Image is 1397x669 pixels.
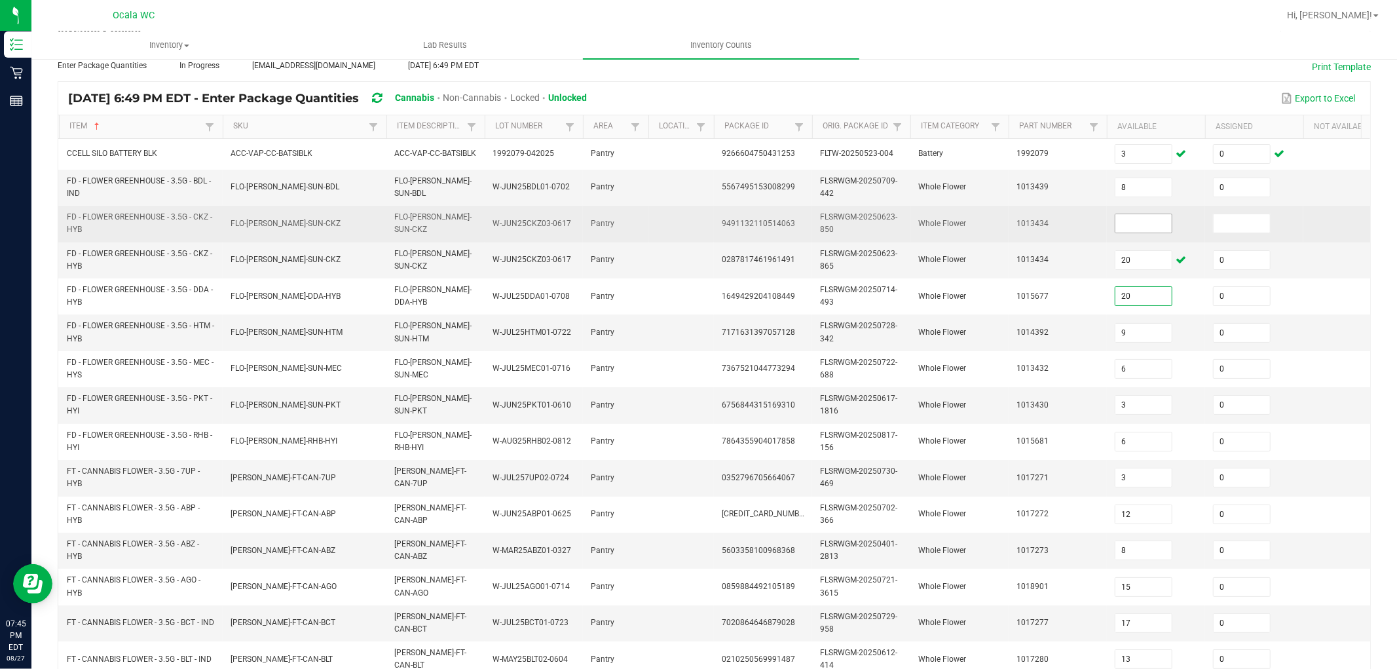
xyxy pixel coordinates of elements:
span: [PERSON_NAME]-FT-CAN-AGO [231,582,337,591]
span: 1017272 [1016,509,1049,518]
span: 0287817461961491 [722,255,795,264]
div: [DATE] 6:49 PM EDT - Enter Package Quantities [68,86,597,111]
span: Whole Flower [918,546,966,555]
span: FLSRWGM-20250730-469 [820,467,897,488]
span: FLO-[PERSON_NAME]-SUN-PKT [394,394,472,415]
span: 9491132110514063 [722,219,795,228]
span: [PERSON_NAME]-FT-CAN-AGO [394,575,466,597]
span: Ocala WC [113,10,155,21]
span: 6756844315169310 [722,400,795,410]
span: 5603358100968368 [722,546,795,555]
span: Inventory [32,39,307,51]
span: Pantry [591,655,614,664]
span: [CREDIT_CARD_NUMBER] [722,509,810,518]
span: FLO-[PERSON_NAME]-DDA-HYB [394,285,472,307]
span: W-JUL25HTM01-0722 [493,328,571,337]
span: W-JUL257UP02-0724 [493,473,569,482]
a: Filter [202,119,217,135]
p: 08/27 [6,653,26,663]
span: FLSRWGM-20250817-156 [820,430,897,452]
span: FT - CANNABIS FLOWER - 3.5G - AGO - HYB [67,575,200,597]
span: FLSRWGM-20250401-2813 [820,539,897,561]
span: Pantry [591,219,614,228]
span: [PERSON_NAME]-FT-CAN-ABP [394,503,466,525]
a: Item CategorySortable [921,121,987,132]
span: FLSRWGM-20250623-850 [820,212,897,234]
span: Hi, [PERSON_NAME]! [1287,10,1372,20]
span: Whole Flower [918,182,966,191]
span: [DATE] 6:49 PM EDT [408,61,479,70]
span: Inventory Counts [673,39,770,51]
span: 1013432 [1016,364,1049,373]
span: Whole Flower [918,255,966,264]
span: FD - FLOWER GREENHOUSE - 3.5G - MEC - HYS [67,358,214,379]
span: Pantry [591,582,614,591]
p: 07:45 PM EDT [6,618,26,653]
a: Filter [791,119,807,135]
span: In Progress [179,61,219,70]
span: W-JUL25AGO01-0714 [493,582,570,591]
span: FLO-[PERSON_NAME]-RHB-HYI [231,436,337,446]
span: Whole Flower [918,328,966,337]
span: Pantry [591,546,614,555]
span: 1649429204108449 [722,292,795,301]
span: 1992079 [1016,149,1049,158]
span: FLO-[PERSON_NAME]-SUN-BDL [231,182,339,191]
a: Filter [1086,119,1102,135]
span: FD - FLOWER GREENHOUSE - 3.5G - CKZ - HYB [67,249,212,271]
a: Filter [562,119,578,135]
span: FLO-[PERSON_NAME]-SUN-CKZ [231,255,341,264]
th: Available [1107,115,1205,139]
inline-svg: Inventory [10,38,23,51]
span: W-JUL25DDA01-0708 [493,292,570,301]
th: Assigned [1205,115,1303,139]
span: W-JUN25PKT01-0610 [493,400,571,410]
span: FT - CANNABIS FLOWER - 3.5G - ABZ - HYB [67,539,199,561]
span: Pantry [591,328,614,337]
span: Pantry [591,182,614,191]
span: FD - FLOWER GREENHOUSE - 3.5G - PKT - HYI [67,394,212,415]
span: 5567495153008299 [722,182,795,191]
span: [PERSON_NAME]-FT-CAN-7UP [394,467,466,488]
span: Battery [918,149,943,158]
span: Pantry [591,400,614,410]
span: Whole Flower [918,618,966,627]
span: FLSRWGM-20250722-688 [820,358,897,379]
span: 1018901 [1016,582,1049,591]
inline-svg: Reports [10,94,23,107]
span: FLO-[PERSON_NAME]-DDA-HYB [231,292,341,301]
span: FD - FLOWER GREENHOUSE - 3.5G - DDA - HYB [67,285,213,307]
span: Pantry [591,436,614,446]
span: 1013430 [1016,400,1049,410]
span: Pantry [591,255,614,264]
span: 1015681 [1016,436,1049,446]
span: FT - CANNABIS FLOWER - 3.5G - ABP - HYB [67,503,200,525]
span: FLSRWGM-20250617-1816 [820,394,897,415]
span: Pantry [591,292,614,301]
span: 7020864646879028 [722,618,795,627]
span: FD - FLOWER GREENHOUSE - 3.5G - HTM - HYB [67,321,214,343]
span: FT - CANNABIS FLOWER - 3.5G - BCT - IND [67,618,214,627]
a: Orig. Package IdSortable [823,121,889,132]
span: W-JUN25ABP01-0625 [493,509,571,518]
a: Part NumberSortable [1019,121,1085,132]
a: Filter [627,119,643,135]
span: 1017277 [1016,618,1049,627]
span: W-AUG25RHB02-0812 [493,436,571,446]
span: [PERSON_NAME]-FT-CAN-ABZ [394,539,466,561]
span: Lab Results [405,39,485,51]
span: 1015677 [1016,292,1049,301]
a: Filter [464,119,479,135]
span: FLTW-20250523-004 [820,149,893,158]
span: FLSRWGM-20250729-958 [820,612,897,634]
span: 0352796705664067 [722,473,795,482]
span: FLSRWGM-20250721-3615 [820,575,897,597]
span: Pantry [591,618,614,627]
span: 1014392 [1016,328,1049,337]
span: FLSRWGM-20250709-442 [820,176,897,198]
span: Unlocked [548,92,587,103]
a: Inventory [31,31,307,59]
span: Enter Package Quantities [58,61,147,70]
span: 7171631397057128 [722,328,795,337]
span: FLO-[PERSON_NAME]-SUN-CKZ [394,212,472,234]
